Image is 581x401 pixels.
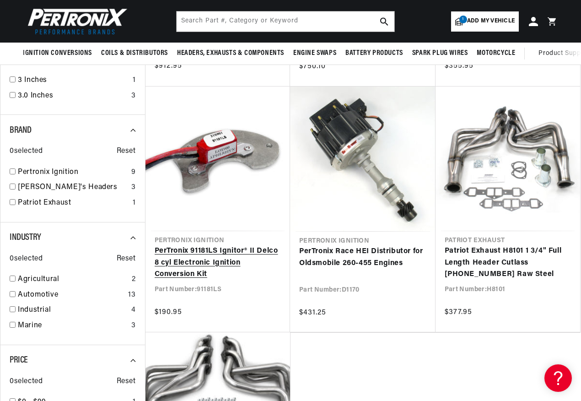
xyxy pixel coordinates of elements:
a: PerTronix Race HEI Distributor for Oldsmobile 260-455 Engines [299,246,426,269]
a: PerTronix 91181LS Ignitor® II Delco 8 cyl Electronic Ignition Conversion Kit [155,245,281,281]
span: Brand [10,126,32,135]
a: Patriot Exhaust [18,197,129,209]
a: Pertronix Ignition [18,167,128,179]
div: 2 [132,274,136,286]
a: 1Add my vehicle [451,11,519,32]
summary: Coils & Distributors [97,43,172,64]
div: 3 [131,182,136,194]
span: Reset [117,253,136,265]
span: Add my vehicle [467,17,515,26]
a: Agricultural [18,274,128,286]
span: 0 selected [10,146,43,157]
summary: Spark Plug Wires [408,43,473,64]
div: 3 [131,320,136,332]
div: 9 [131,167,136,179]
input: Search Part #, Category or Keyword [177,11,394,32]
span: Reset [117,146,136,157]
span: Battery Products [345,49,403,58]
div: 1 [133,75,136,87]
a: [PERSON_NAME]'s Headers [18,182,128,194]
div: 3 [131,90,136,102]
span: 0 selected [10,253,43,265]
a: Automotive [18,289,124,301]
div: 1 [133,197,136,209]
a: 3 Inches [18,75,129,87]
div: 13 [128,289,135,301]
a: Patriot Exhaust H8101 1 3/4" Full Length Header Cutlass [PHONE_NUMBER] Raw Steel [445,245,571,281]
div: 4 [131,304,136,316]
span: Headers, Exhausts & Components [177,49,284,58]
span: Motorcycle [477,49,515,58]
span: Industry [10,233,41,242]
a: Marine [18,320,128,332]
span: 1 [459,16,467,23]
summary: Motorcycle [472,43,520,64]
span: Engine Swaps [293,49,336,58]
span: Price [10,356,28,365]
a: 3.0 Inches [18,90,128,102]
span: Reset [117,376,136,388]
summary: Engine Swaps [289,43,341,64]
span: Coils & Distributors [101,49,168,58]
span: Spark Plug Wires [412,49,468,58]
a: Industrial [18,304,128,316]
button: search button [374,11,394,32]
img: Pertronix [23,5,128,37]
span: Ignition Conversions [23,49,92,58]
summary: Ignition Conversions [23,43,97,64]
span: 0 selected [10,376,43,388]
summary: Headers, Exhausts & Components [172,43,289,64]
summary: Battery Products [341,43,408,64]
